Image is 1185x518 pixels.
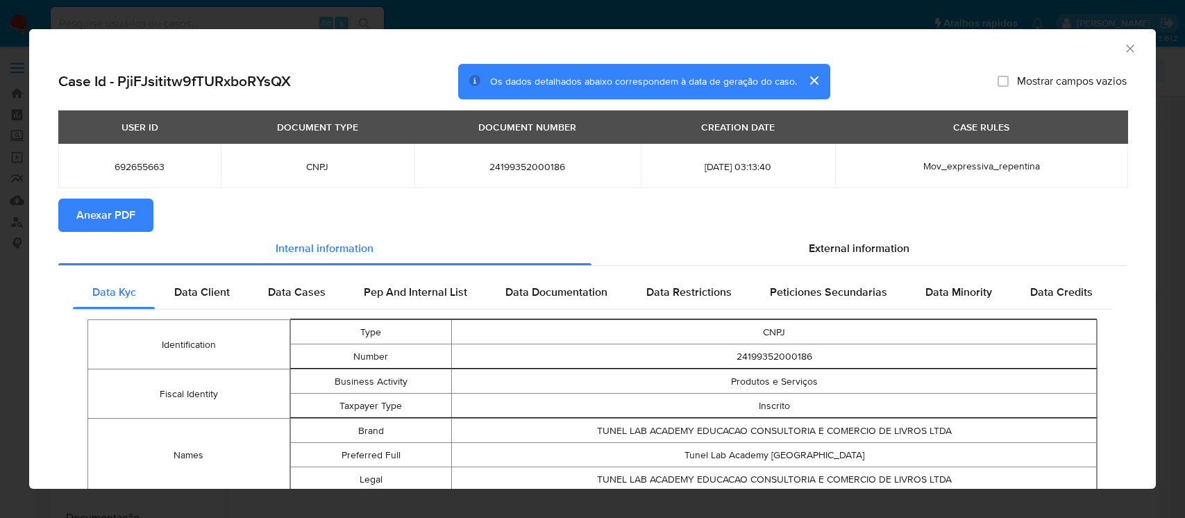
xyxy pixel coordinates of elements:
[58,232,1127,265] div: Detailed info
[452,419,1097,443] td: TUNEL LAB ACADEMY EDUCACAO CONSULTORIA E COMERCIO DE LIVROS LTDA
[452,443,1097,467] td: Tunel Lab Academy [GEOGRAPHIC_DATA]
[452,320,1097,344] td: CNPJ
[268,284,326,300] span: Data Cases
[290,369,451,394] td: Business Activity
[452,344,1097,369] td: 24199352000186
[290,419,451,443] td: Brand
[88,320,290,369] td: Identification
[92,284,136,300] span: Data Kyc
[76,200,135,231] span: Anexar PDF
[237,160,398,173] span: CNPJ
[470,115,585,139] div: DOCUMENT NUMBER
[770,284,887,300] span: Peticiones Secundarias
[88,369,290,419] td: Fiscal Identity
[505,284,607,300] span: Data Documentation
[58,199,153,232] button: Anexar PDF
[290,394,451,418] td: Taxpayer Type
[290,320,451,344] td: Type
[1123,42,1136,54] button: Fechar a janela
[797,64,830,97] button: cerrar
[809,240,909,256] span: External information
[945,115,1018,139] div: CASE RULES
[657,160,819,173] span: [DATE] 03:13:40
[452,394,1097,418] td: Inscrito
[452,467,1097,492] td: TUNEL LAB ACADEMY EDUCACAO CONSULTORIA E COMERCIO DE LIVROS LTDA
[58,72,291,90] h2: Case Id - PjiFJsititw9fTURxboRYsQX
[646,284,732,300] span: Data Restrictions
[923,159,1040,173] span: Mov_expressiva_repentina
[75,160,204,173] span: 692655663
[113,115,167,139] div: USER ID
[1030,284,1093,300] span: Data Credits
[490,74,797,88] span: Os dados detalhados abaixo correspondem à data de geração do caso.
[290,467,451,492] td: Legal
[452,369,1097,394] td: Produtos e Serviços
[290,344,451,369] td: Number
[364,284,467,300] span: Pep And Internal List
[269,115,367,139] div: DOCUMENT TYPE
[431,160,624,173] span: 24199352000186
[998,76,1009,87] input: Mostrar campos vazios
[88,419,290,492] td: Names
[1017,74,1127,88] span: Mostrar campos vazios
[73,276,1112,309] div: Detailed internal info
[290,443,451,467] td: Preferred Full
[174,284,230,300] span: Data Client
[276,240,373,256] span: Internal information
[925,284,992,300] span: Data Minority
[693,115,783,139] div: CREATION DATE
[29,29,1156,489] div: closure-recommendation-modal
